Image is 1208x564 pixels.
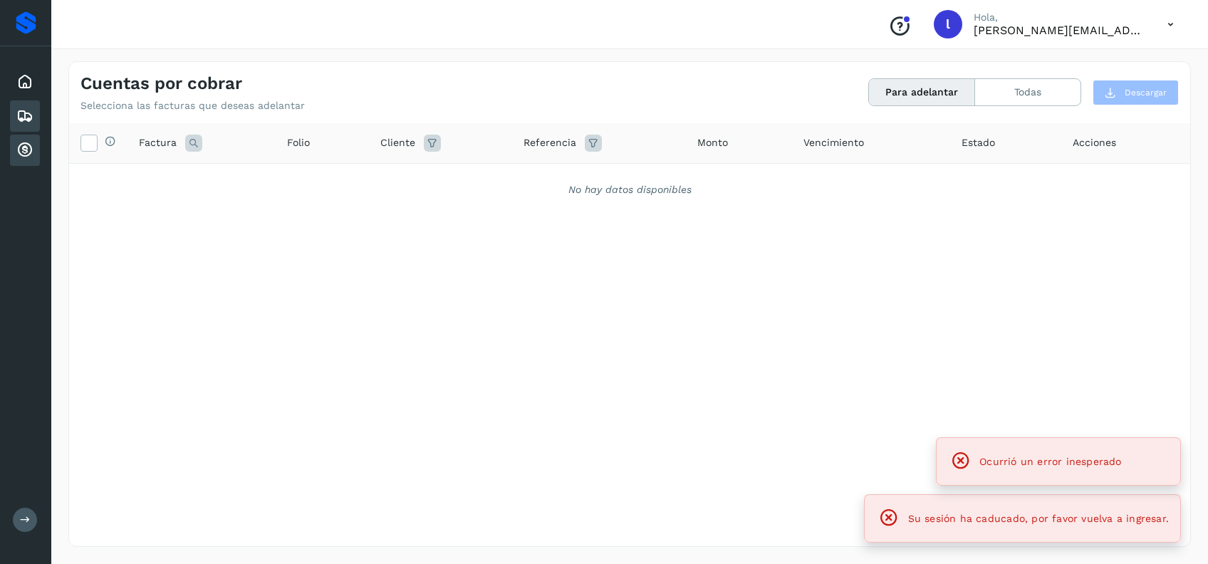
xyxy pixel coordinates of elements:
span: Descargar [1125,86,1167,99]
span: Acciones [1073,135,1116,150]
span: Cliente [380,135,415,150]
p: lorena.rojo@serviciosatc.com.mx [974,23,1145,37]
div: Inicio [10,66,40,98]
div: No hay datos disponibles [88,182,1172,197]
span: Estado [962,135,995,150]
span: Monto [697,135,728,150]
span: Factura [139,135,177,150]
span: Folio [287,135,310,150]
h4: Cuentas por cobrar [80,73,242,94]
p: Selecciona las facturas que deseas adelantar [80,100,305,112]
button: Para adelantar [869,79,975,105]
button: Todas [975,79,1081,105]
span: Ocurrió un error inesperado [979,456,1121,467]
div: Embarques [10,100,40,132]
span: Su sesión ha caducado, por favor vuelva a ingresar. [908,513,1169,524]
p: Hola, [974,11,1145,23]
button: Descargar [1093,80,1179,105]
span: Vencimiento [803,135,864,150]
div: Cuentas por cobrar [10,135,40,166]
span: Referencia [524,135,576,150]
